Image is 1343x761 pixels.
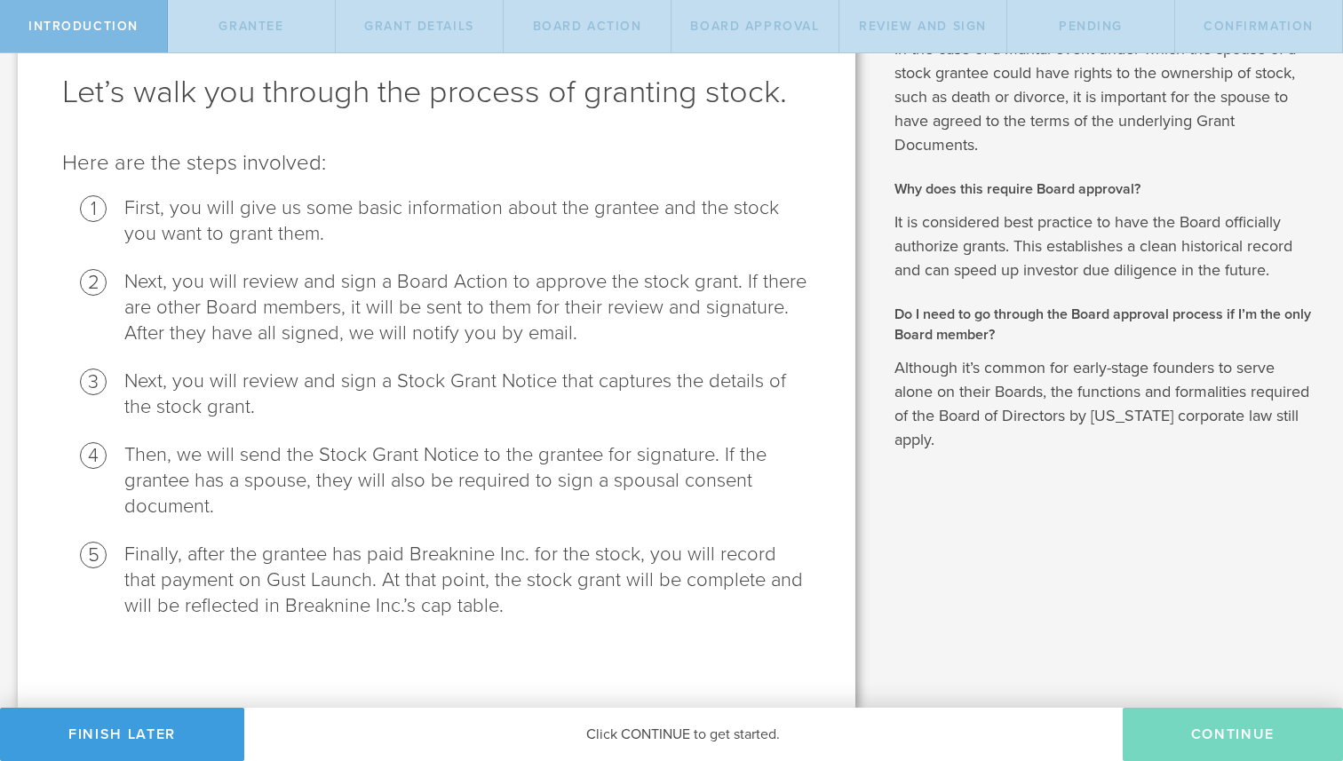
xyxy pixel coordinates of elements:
[1059,19,1123,34] span: Pending
[244,708,1123,761] div: Click CONTINUE to get started.
[219,19,283,34] span: Grantee
[124,542,811,619] li: Finally, after the grantee has paid Breaknine Inc. for the stock, you will record that payment on...
[1123,708,1343,761] button: Continue
[533,19,642,34] span: Board Action
[364,19,474,34] span: Grant Details
[124,442,811,519] li: Then, we will send the Stock Grant Notice to the grantee for signature. If the grantee has a spou...
[690,19,819,34] span: Board Approval
[894,210,1316,282] p: It is considered best practice to have the Board officially authorize grants. This establishes a ...
[1254,622,1343,708] iframe: Chat Widget
[894,37,1316,157] p: In the case of a marital event under which the spouse of a stock grantee could have rights to the...
[894,356,1316,452] p: Although it’s common for early-stage founders to serve alone on their Boards, the functions and f...
[124,195,811,247] li: First, you will give us some basic information about the grantee and the stock you want to grant ...
[1204,19,1314,34] span: Confirmation
[124,369,811,420] li: Next, you will review and sign a Stock Grant Notice that captures the details of the stock grant.
[894,179,1316,199] h2: Why does this require Board approval?
[62,149,811,178] p: Here are the steps involved:
[28,19,139,34] span: Introduction
[62,71,811,114] h1: Let’s walk you through the process of granting stock.
[894,305,1316,345] h2: Do I need to go through the Board approval process if I’m the only Board member?
[859,19,987,34] span: Review and Sign
[124,269,811,346] li: Next, you will review and sign a Board Action to approve the stock grant. If there are other Boar...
